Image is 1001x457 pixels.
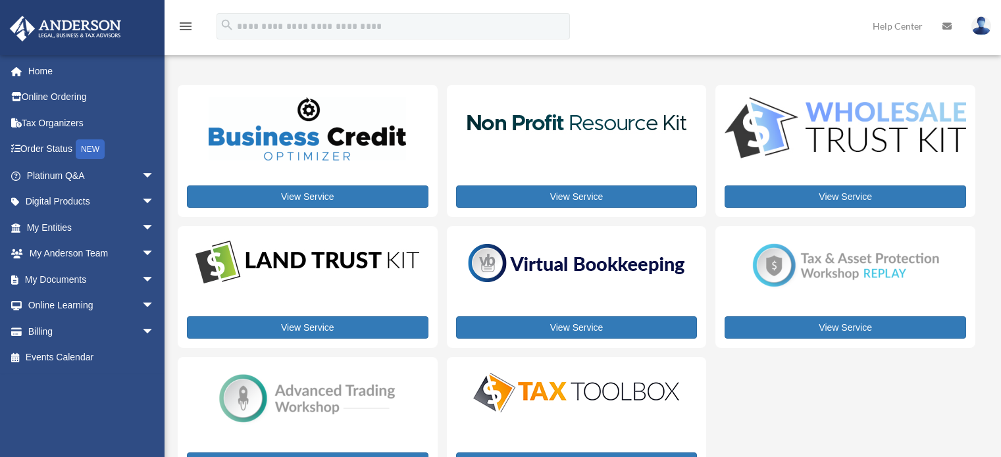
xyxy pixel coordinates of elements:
i: menu [178,18,193,34]
span: arrow_drop_down [141,293,168,320]
a: My Entitiesarrow_drop_down [9,214,174,241]
a: Tax Organizers [9,110,174,136]
span: arrow_drop_down [141,318,168,345]
img: Anderson Advisors Platinum Portal [6,16,125,41]
a: Order StatusNEW [9,136,174,163]
img: User Pic [971,16,991,36]
a: Home [9,58,174,84]
a: My Documentsarrow_drop_down [9,266,174,293]
a: Digital Productsarrow_drop_down [9,189,168,215]
a: View Service [187,185,428,208]
a: menu [178,23,193,34]
a: Events Calendar [9,345,174,371]
a: Billingarrow_drop_down [9,318,174,345]
a: Online Learningarrow_drop_down [9,293,174,319]
span: arrow_drop_down [141,214,168,241]
a: View Service [456,316,698,339]
a: View Service [187,316,428,339]
a: Platinum Q&Aarrow_drop_down [9,162,174,189]
span: arrow_drop_down [141,189,168,216]
div: NEW [76,139,105,159]
a: View Service [725,316,966,339]
i: search [220,18,234,32]
a: Online Ordering [9,84,174,110]
span: arrow_drop_down [141,162,168,189]
span: arrow_drop_down [141,241,168,268]
span: arrow_drop_down [141,266,168,293]
a: My Anderson Teamarrow_drop_down [9,241,174,267]
a: View Service [725,185,966,208]
a: View Service [456,185,698,208]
